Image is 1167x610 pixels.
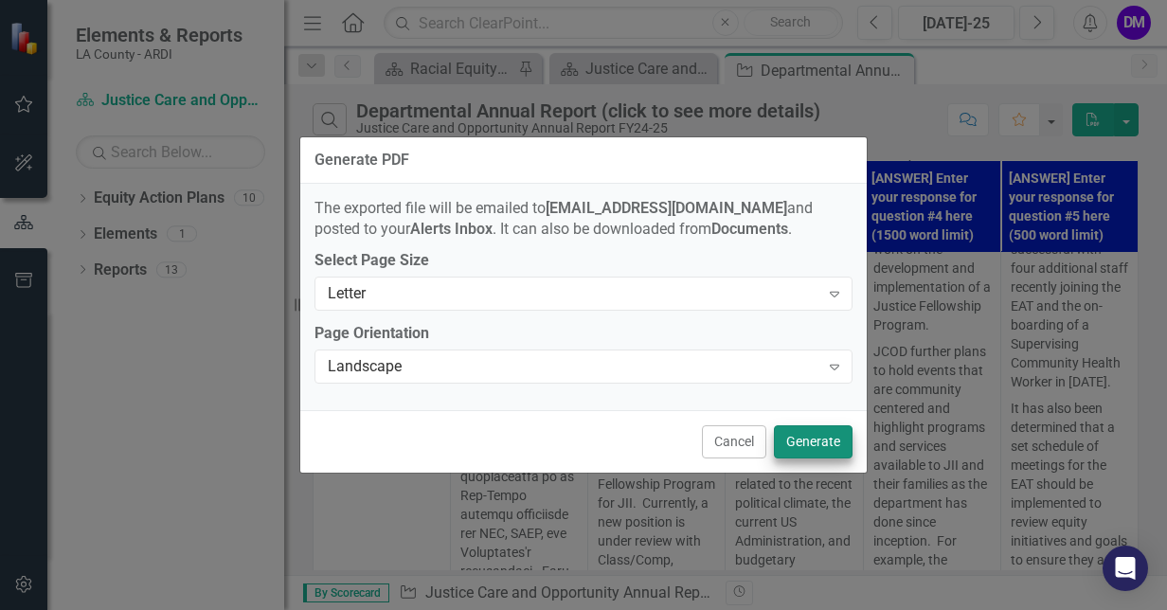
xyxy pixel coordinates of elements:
div: Open Intercom Messenger [1103,546,1148,591]
strong: [EMAIL_ADDRESS][DOMAIN_NAME] [546,199,787,217]
div: Landscape [328,356,819,378]
strong: Documents [711,220,788,238]
label: Select Page Size [314,250,853,272]
button: Generate [774,425,853,458]
label: Page Orientation [314,323,853,345]
button: Cancel [702,425,766,458]
span: The exported file will be emailed to and posted to your . It can also be downloaded from . [314,199,813,239]
div: Generate PDF [314,152,409,169]
strong: Alerts Inbox [410,220,493,238]
div: Letter [328,283,819,305]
